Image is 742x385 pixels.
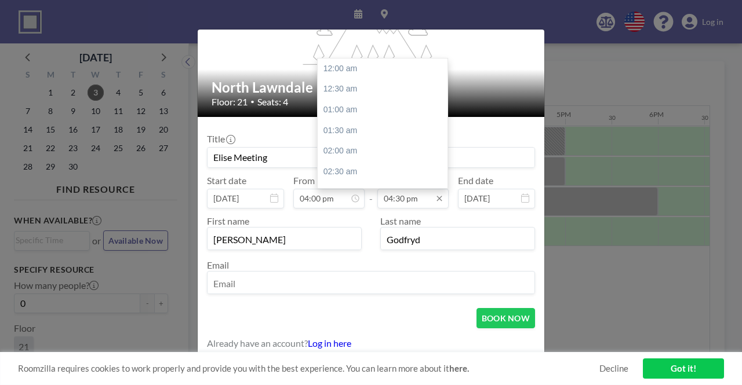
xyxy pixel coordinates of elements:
a: Got it! [643,358,724,379]
div: 12:00 am [318,58,453,79]
a: Log in here [308,338,351,349]
label: Title [207,133,234,145]
span: Already have an account? [207,338,308,349]
label: Start date [207,175,246,186]
span: Floor: 21 [212,96,248,108]
button: BOOK NOW [477,308,535,328]
input: First name [208,230,361,250]
div: 12:30 am [318,79,453,100]
span: - [369,179,373,204]
label: End date [458,175,493,186]
input: Email [208,274,534,294]
div: 02:00 am [318,141,453,162]
span: • [250,97,254,106]
div: 01:30 am [318,120,453,141]
h2: North Lawndale [212,79,532,96]
span: Roomzilla requires cookies to work properly and provide you with the best experience. You can lea... [18,363,599,374]
input: Guest reservation [208,148,534,167]
input: Last name [381,230,534,250]
label: From [293,175,315,186]
div: 01:00 am [318,100,453,120]
span: Seats: 4 [257,96,288,108]
a: here. [449,363,469,373]
a: Decline [599,363,628,374]
label: First name [207,215,249,226]
label: Last name [380,215,421,226]
div: 03:00 am [318,182,453,203]
label: Email [207,259,229,270]
div: 02:30 am [318,162,453,182]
